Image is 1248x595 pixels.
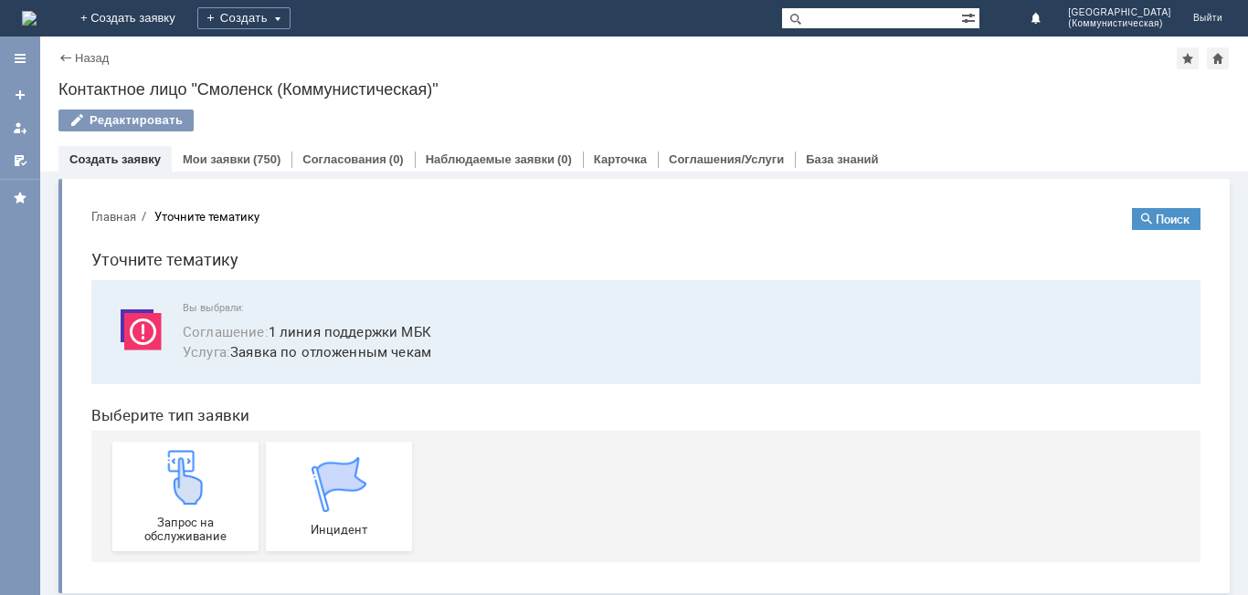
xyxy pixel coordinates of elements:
[15,15,59,31] button: Главная
[58,80,1230,99] div: Контактное лицо "Смоленск (Коммунистическая)"
[37,109,91,163] img: svg%3E
[1068,7,1171,18] span: [GEOGRAPHIC_DATA]
[961,8,979,26] span: Расширенный поиск
[41,322,176,350] span: Запрос на обслуживание
[235,264,290,318] img: get067d4ba7cf7247ad92597448b2db9300
[594,152,647,166] a: Карточка
[81,256,136,311] img: get23c147a1b4124cbfa18e19f2abec5e8f
[1055,15,1124,37] button: Поиск
[557,152,572,166] div: (0)
[189,248,335,358] a: Инцидент
[195,329,330,343] span: Инцидент
[78,16,183,30] div: Уточните тематику
[106,109,1102,120] span: Вы выбрали:
[36,248,182,358] a: Запрос на обслуживание
[1068,18,1171,29] span: (Коммунистическая)
[5,80,35,110] a: Создать заявку
[183,152,250,166] a: Мои заявки
[426,152,555,166] a: Наблюдаемые заявки
[253,152,280,166] div: (750)
[5,113,35,142] a: Мои заявки
[1177,47,1199,69] div: Добавить в избранное
[197,7,291,29] div: Создать
[302,152,386,166] a: Согласования
[389,152,404,166] div: (0)
[22,11,37,26] a: Перейти на домашнюю страницу
[1207,47,1229,69] div: Сделать домашней страницей
[106,128,354,149] button: Соглашение:1 линия поддержки МБК
[15,53,1124,79] h1: Уточните тематику
[806,152,878,166] a: База знаний
[5,146,35,175] a: Мои согласования
[106,148,1102,169] span: Заявка по отложенным чекам
[669,152,784,166] a: Соглашения/Услуги
[106,149,153,167] span: Услуга :
[69,152,161,166] a: Создать заявку
[75,51,109,65] a: Назад
[106,129,192,147] span: Соглашение :
[22,11,37,26] img: logo
[15,213,1124,231] header: Выберите тип заявки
